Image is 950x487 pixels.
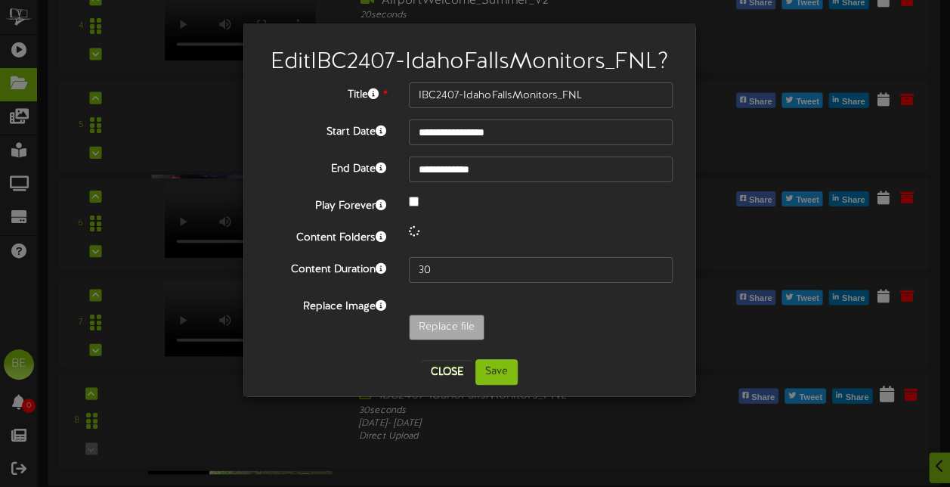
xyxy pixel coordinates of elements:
[475,359,518,385] button: Save
[255,294,398,315] label: Replace Image
[266,50,673,75] h2: Edit IBC2407-IdahoFallsMonitors_FNL ?
[255,119,398,140] label: Start Date
[422,360,472,384] button: Close
[255,194,398,214] label: Play Forever
[255,225,398,246] label: Content Folders
[409,257,673,283] input: 15
[255,257,398,278] label: Content Duration
[255,157,398,177] label: End Date
[409,82,673,108] input: Title
[255,82,398,103] label: Title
